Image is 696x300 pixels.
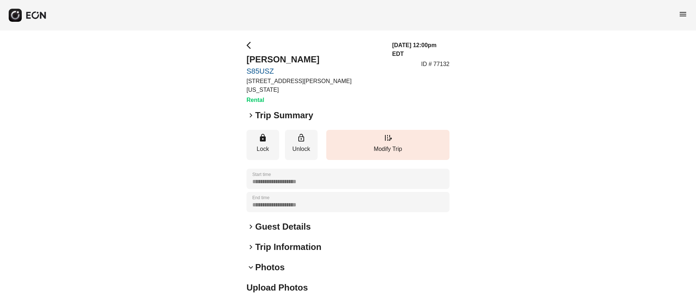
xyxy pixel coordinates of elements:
[246,222,255,231] span: keyboard_arrow_right
[384,133,392,142] span: edit_road
[285,130,318,160] button: Unlock
[246,282,449,293] h2: Upload Photos
[246,111,255,120] span: keyboard_arrow_right
[246,77,384,94] p: [STREET_ADDRESS][PERSON_NAME][US_STATE]
[246,41,255,50] span: arrow_back_ios
[250,145,275,153] p: Lock
[297,133,306,142] span: lock_open
[246,263,255,272] span: keyboard_arrow_down
[326,130,449,160] button: Modify Trip
[421,60,449,69] p: ID # 77132
[289,145,314,153] p: Unlock
[330,145,446,153] p: Modify Trip
[246,54,384,65] h2: [PERSON_NAME]
[246,67,384,75] a: S85USZ
[258,133,267,142] span: lock
[255,110,313,121] h2: Trip Summary
[255,241,322,253] h2: Trip Information
[246,243,255,251] span: keyboard_arrow_right
[255,262,285,273] h2: Photos
[255,221,311,233] h2: Guest Details
[392,41,449,58] h3: [DATE] 12:00pm EDT
[246,130,279,160] button: Lock
[246,96,384,104] h3: Rental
